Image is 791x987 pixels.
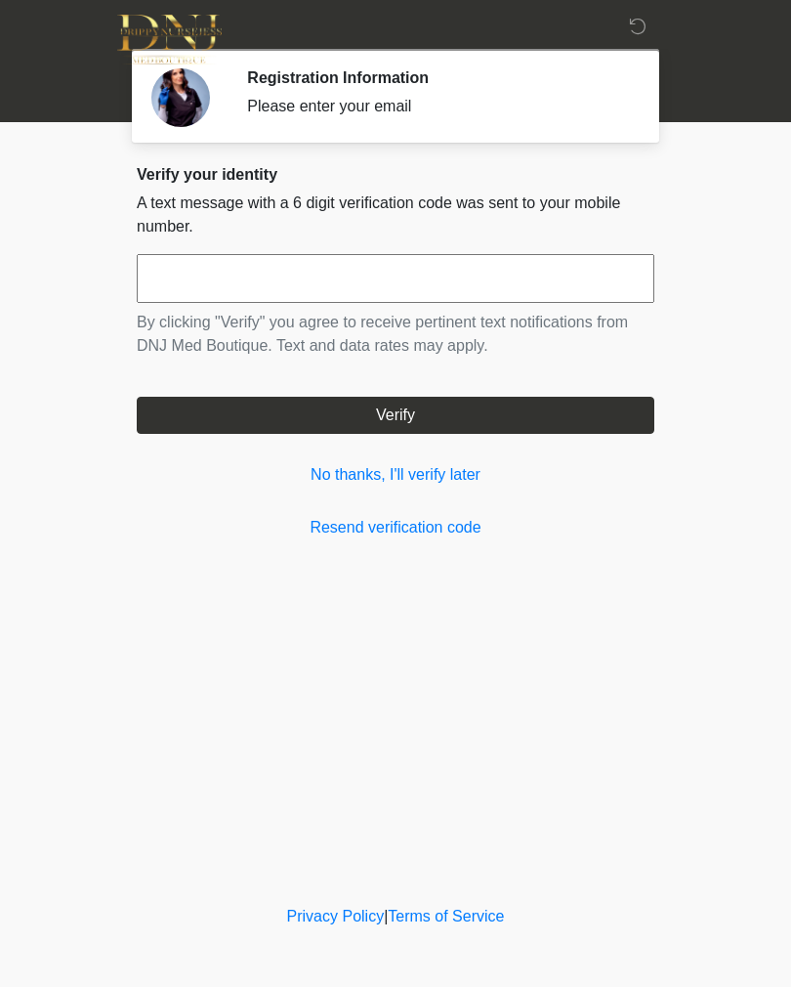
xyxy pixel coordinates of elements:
h2: Verify your identity [137,165,654,184]
a: Resend verification code [137,516,654,539]
button: Verify [137,397,654,434]
a: | [384,908,388,924]
a: Privacy Policy [287,908,385,924]
p: By clicking "Verify" you agree to receive pertinent text notifications from DNJ Med Boutique. Tex... [137,311,654,358]
img: Agent Avatar [151,68,210,127]
div: Please enter your email [247,95,625,118]
p: A text message with a 6 digit verification code was sent to your mobile number. [137,192,654,238]
a: Terms of Service [388,908,504,924]
img: DNJ Med Boutique Logo [117,15,222,64]
a: No thanks, I'll verify later [137,463,654,487]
